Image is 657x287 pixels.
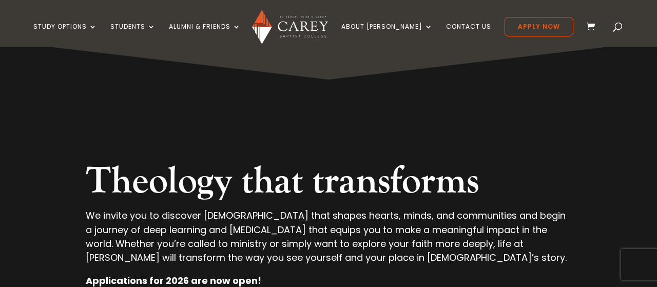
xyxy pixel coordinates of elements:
a: Study Options [33,23,97,47]
img: Carey Baptist College [252,10,327,44]
p: We invite you to discover [DEMOGRAPHIC_DATA] that shapes hearts, minds, and communities and begin... [86,208,571,274]
a: Alumni & Friends [169,23,241,47]
h2: Theology that transforms [86,159,571,208]
a: Students [110,23,156,47]
a: About [PERSON_NAME] [341,23,433,47]
a: Contact Us [446,23,491,47]
strong: Applications for 2026 are now open! [86,274,261,287]
a: Apply Now [505,17,573,36]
